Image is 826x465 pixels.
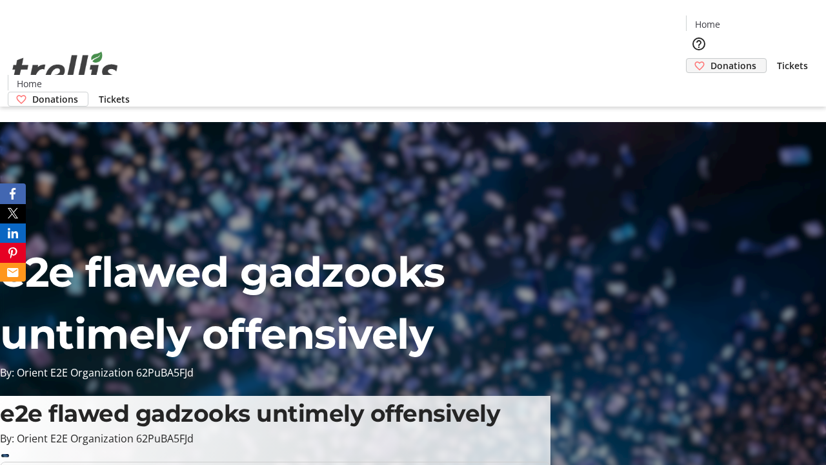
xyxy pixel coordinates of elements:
a: Home [8,77,50,90]
a: Donations [686,58,767,73]
a: Tickets [88,92,140,106]
span: Donations [32,92,78,106]
button: Help [686,31,712,57]
span: Tickets [777,59,808,72]
span: Home [695,17,720,31]
span: Donations [710,59,756,72]
a: Home [687,17,728,31]
span: Home [17,77,42,90]
span: Tickets [99,92,130,106]
a: Tickets [767,59,818,72]
a: Donations [8,92,88,107]
img: Orient E2E Organization 62PuBA5FJd's Logo [8,37,123,102]
button: Cart [686,73,712,99]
